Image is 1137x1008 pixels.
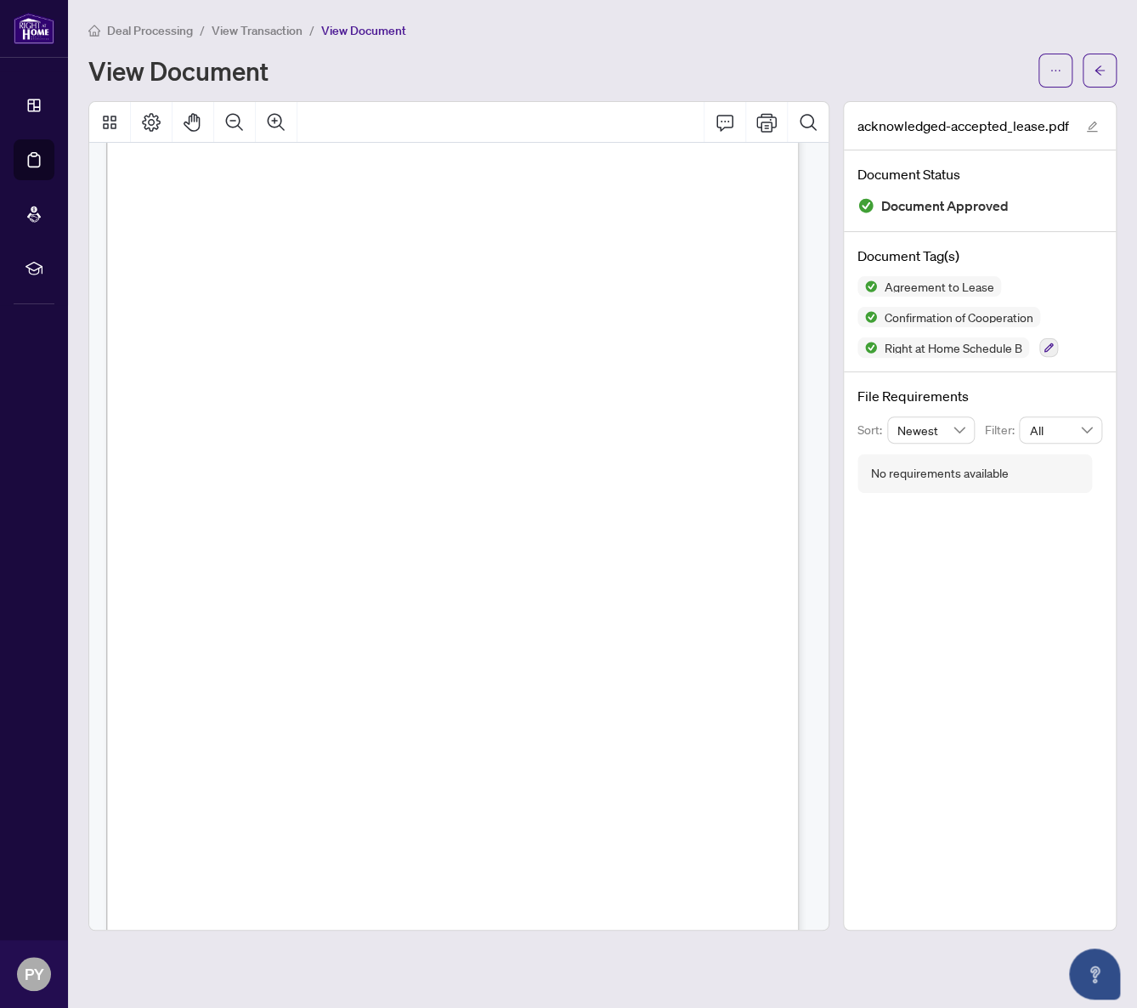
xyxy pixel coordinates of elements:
span: All [1029,417,1092,443]
li: / [200,20,205,40]
span: acknowledged-accepted_lease.pdf [857,116,1069,136]
h4: Document Tag(s) [857,246,1102,266]
p: Sort: [857,421,887,439]
img: Status Icon [857,307,878,327]
span: arrow-left [1094,65,1106,76]
img: Status Icon [857,337,878,358]
img: logo [14,13,54,44]
img: Status Icon [857,276,878,297]
span: View Document [321,23,406,38]
button: Open asap [1069,949,1120,1000]
span: home [88,25,100,37]
span: Deal Processing [107,23,193,38]
span: Newest [897,417,965,443]
span: View Transaction [212,23,303,38]
div: No requirements available [871,464,1009,483]
img: Document Status [857,197,874,214]
h1: View Document [88,57,269,84]
h4: File Requirements [857,386,1102,406]
span: Right at Home Schedule B [878,342,1029,354]
span: Agreement to Lease [878,280,1001,292]
span: edit [1086,121,1098,133]
span: Confirmation of Cooperation [878,311,1040,323]
span: ellipsis [1049,65,1061,76]
span: Document Approved [881,195,1009,218]
p: Filter: [985,421,1019,439]
span: PY [25,962,44,986]
li: / [309,20,314,40]
h4: Document Status [857,164,1102,184]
